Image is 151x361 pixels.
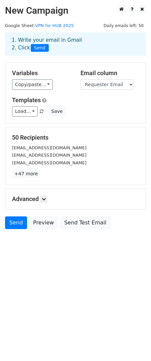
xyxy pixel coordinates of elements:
a: Copy/paste... [12,79,53,90]
h2: New Campaign [5,5,146,16]
small: [EMAIL_ADDRESS][DOMAIN_NAME] [12,145,87,150]
a: Preview [29,216,58,229]
button: Save [48,106,65,117]
small: [EMAIL_ADDRESS][DOMAIN_NAME] [12,160,87,165]
h5: 50 Recipients [12,134,139,141]
h5: Email column [81,69,139,77]
span: Daily emails left: 50 [101,22,146,29]
small: Google Sheet: [5,23,74,28]
small: [EMAIL_ADDRESS][DOMAIN_NAME] [12,153,87,158]
iframe: Chat Widget [118,329,151,361]
a: Templates [12,97,41,104]
a: Daily emails left: 50 [101,23,146,28]
a: Send [5,216,27,229]
a: Load... [12,106,38,117]
h5: Advanced [12,195,139,203]
a: VPN for HUB 2025 [35,23,74,28]
a: Send Test Email [60,216,111,229]
span: Send [31,44,49,52]
div: 1. Write your email in Gmail 2. Click [7,36,144,52]
h5: Variables [12,69,70,77]
a: +47 more [12,170,40,178]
